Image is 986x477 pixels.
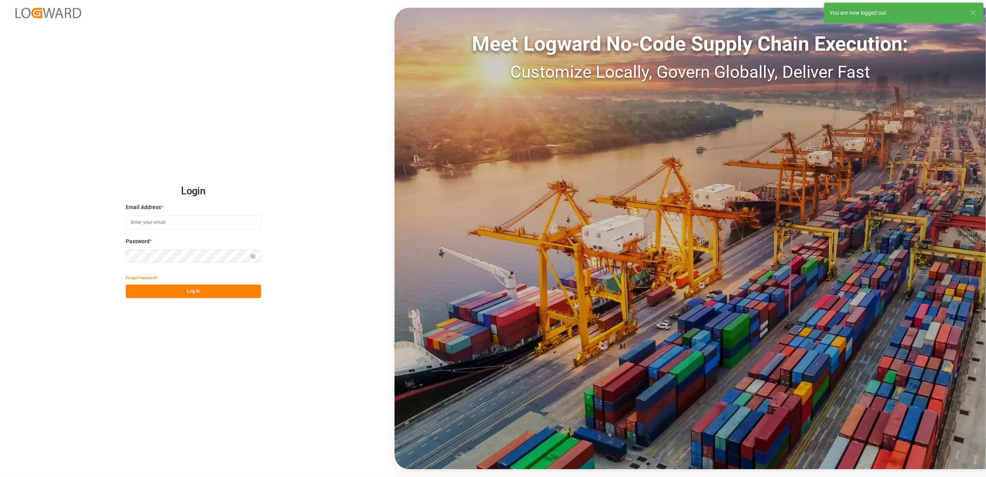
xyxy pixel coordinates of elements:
[15,8,81,18] img: Logward_new_orange.png
[126,237,150,245] span: Password
[126,216,261,229] input: Enter your email
[126,285,261,298] button: Log In
[126,271,157,285] button: Forgot Password?
[395,29,986,59] div: Meet Logward No-Code Supply Chain Execution:
[395,59,986,85] div: Customize Locally, Govern Globally, Deliver Fast
[126,203,161,211] span: Email Address
[830,9,963,17] div: You are now logged out
[126,179,261,204] h2: Login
